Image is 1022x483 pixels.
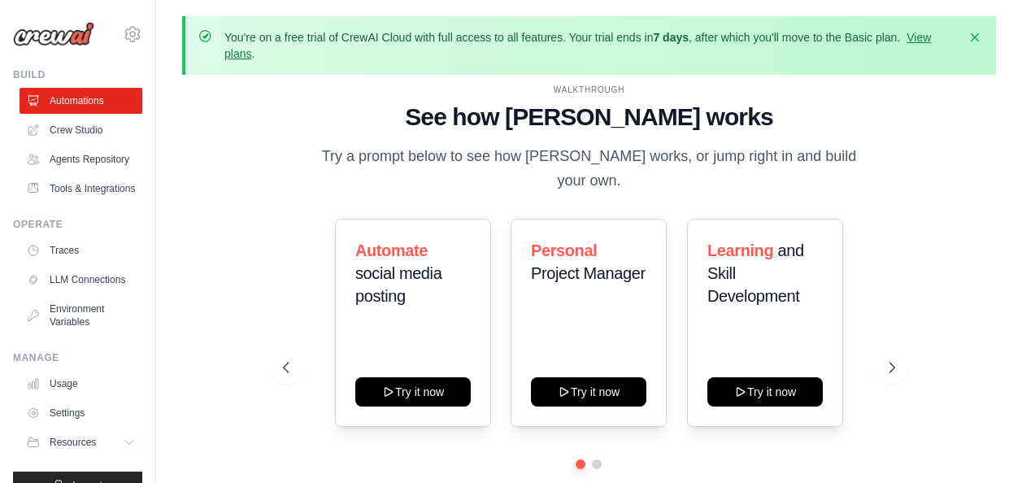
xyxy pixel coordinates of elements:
[653,31,689,44] strong: 7 days
[531,264,646,282] span: Project Manager
[355,264,441,305] span: social media posting
[531,241,597,259] span: Personal
[20,267,142,293] a: LLM Connections
[20,296,142,335] a: Environment Variables
[707,377,823,407] button: Try it now
[20,400,142,426] a: Settings
[13,22,94,46] img: Logo
[531,377,646,407] button: Try it now
[20,237,142,263] a: Traces
[707,241,804,305] span: and Skill Development
[707,241,773,259] span: Learning
[283,102,895,132] h1: See how [PERSON_NAME] works
[13,351,142,364] div: Manage
[355,241,428,259] span: Automate
[50,436,96,449] span: Resources
[224,29,957,62] p: You're on a free trial of CrewAI Cloud with full access to all features. Your trial ends in , aft...
[13,218,142,231] div: Operate
[20,146,142,172] a: Agents Repository
[20,88,142,114] a: Automations
[315,145,862,193] p: Try a prompt below to see how [PERSON_NAME] works, or jump right in and build your own.
[355,377,471,407] button: Try it now
[20,176,142,202] a: Tools & Integrations
[13,68,142,81] div: Build
[283,84,895,96] div: WALKTHROUGH
[20,117,142,143] a: Crew Studio
[20,371,142,397] a: Usage
[20,429,142,455] button: Resources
